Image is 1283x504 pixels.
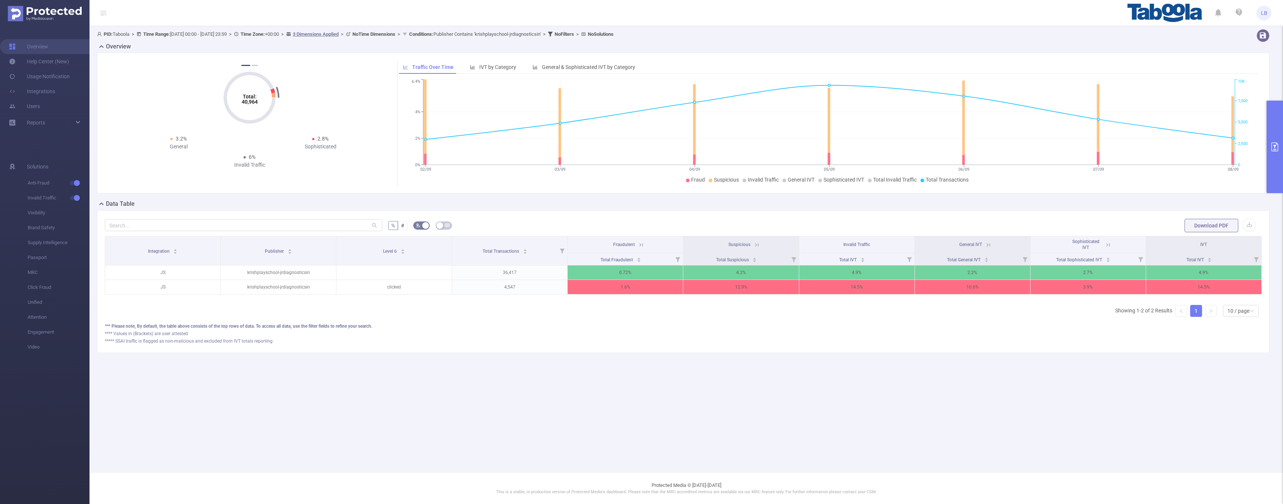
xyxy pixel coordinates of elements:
i: icon: caret-down [523,251,527,253]
span: Fraudulent [613,242,635,247]
img: Protected Media [8,6,82,21]
b: Conditions : [409,31,433,37]
tspan: 2% [415,136,420,141]
span: Total Suspicious [716,257,750,262]
tspan: 4% [415,110,420,114]
i: icon: caret-up [288,248,292,250]
li: Showing 1-2 of 2 Results [1115,305,1172,317]
span: LB [1261,6,1267,21]
i: icon: caret-down [861,259,865,261]
p: 10.6% [915,280,1030,294]
span: > [227,31,234,37]
span: General IVT [959,242,982,247]
tspan: 05/09 [824,167,835,172]
p: clicked [336,280,452,294]
i: Filter menu [788,253,799,265]
span: Invalid Traffic [748,177,779,183]
span: Total Sophisticated IVT [1056,257,1103,262]
input: Search... [105,219,382,231]
div: 10 / page [1227,305,1249,316]
button: Download PDF [1185,219,1238,232]
tspan: 40,964 [242,99,258,105]
p: 0.72% [568,265,683,280]
span: > [574,31,581,37]
i: icon: caret-up [1208,256,1212,259]
p: 12.9% [683,280,799,294]
tspan: 07/09 [1093,167,1104,172]
i: icon: caret-down [1208,259,1212,261]
li: Next Page [1205,305,1217,317]
tspan: Total: [243,94,257,100]
i: icon: line-chart [403,64,408,70]
p: 1.6% [568,280,683,294]
i: icon: caret-down [288,251,292,253]
span: 3.2% [176,136,187,142]
footer: Protected Media © [DATE]-[DATE] [90,472,1283,504]
tspan: 02/09 [420,167,431,172]
div: Sort [288,248,292,252]
div: Sort [752,256,757,261]
div: Sort [523,248,527,252]
div: Sort [860,256,865,261]
span: Reports [27,120,45,126]
i: Filter menu [1135,253,1146,265]
span: IVT by Category [479,64,516,70]
a: Users [9,99,40,114]
div: Sort [1207,256,1212,261]
h2: Data Table [106,199,135,208]
li: 1 [1190,305,1202,317]
span: Brand Safety [28,220,90,235]
b: Time Range: [143,31,170,37]
tspan: 5,000 [1238,120,1248,125]
p: 2.7% [1031,265,1146,280]
span: Passport [28,250,90,265]
i: Filter menu [1020,253,1030,265]
tspan: 7,500 [1238,98,1248,103]
span: Engagement [28,325,90,340]
p: 4.9% [799,265,915,280]
span: > [279,31,286,37]
tspan: 06/09 [958,167,969,172]
p: JS [105,265,220,280]
i: icon: caret-up [637,256,641,259]
span: Invalid Traffic [28,190,90,205]
b: PID: [104,31,113,37]
span: Level 6 [383,249,398,254]
li: Previous Page [1175,305,1187,317]
tspan: 08/09 [1227,167,1238,172]
i: Filter menu [557,236,567,265]
span: > [541,31,548,37]
i: icon: caret-up [861,256,865,259]
span: Total Invalid Traffic [873,177,917,183]
span: Supply Intelligence [28,235,90,250]
tspan: 6.4% [412,79,420,84]
i: icon: caret-up [753,256,757,259]
span: Total Transactions [483,249,520,254]
i: Filter menu [672,253,683,265]
i: icon: caret-up [984,256,988,259]
a: Usage Notification [9,69,70,84]
p: 14.5% [1146,280,1261,294]
i: icon: bar-chart [533,64,538,70]
i: icon: user [97,32,104,37]
i: icon: caret-down [401,251,405,253]
span: General IVT [788,177,815,183]
span: General & Sophisticated IVT by Category [542,64,635,70]
span: Total Transactions [926,177,969,183]
button: 1 [241,65,250,66]
span: Suspicious [714,177,739,183]
span: Traffic Over Time [412,64,454,70]
i: icon: bg-colors [416,223,420,227]
p: 4.9% [1146,265,1261,280]
span: Integration [148,249,171,254]
tspan: 0% [415,163,420,167]
p: 4,547 [452,280,567,294]
span: Unified [28,295,90,310]
tspan: 03/09 [555,167,565,172]
span: Click Fraud [28,280,90,295]
span: 6% [249,154,255,160]
div: **** Values in (Brackets) are user attested [105,330,1262,337]
i: icon: table [445,223,449,227]
i: icon: caret-down [1106,259,1110,261]
i: icon: caret-up [401,248,405,250]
